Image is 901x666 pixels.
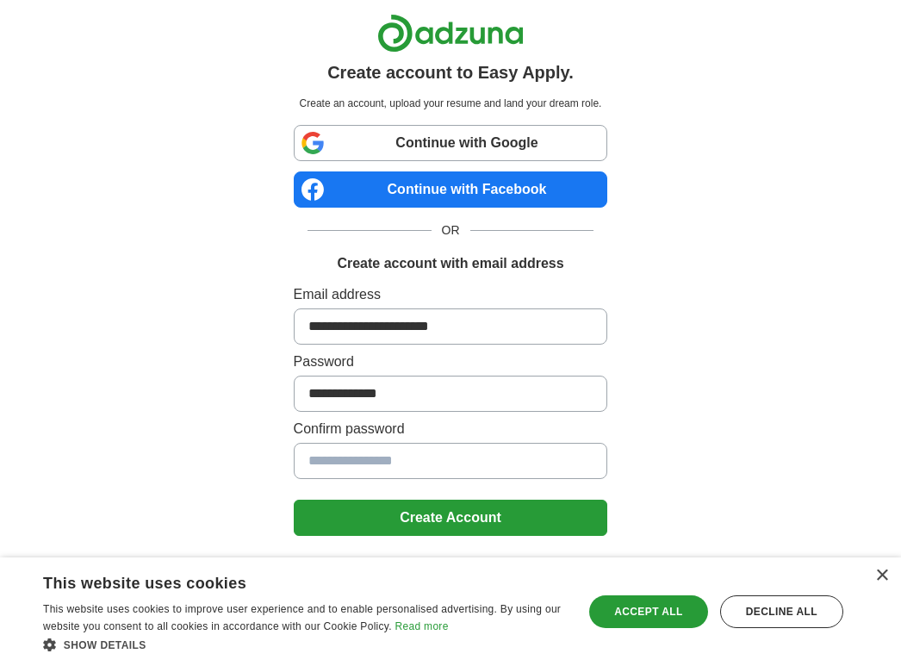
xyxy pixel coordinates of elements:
div: Close [875,570,888,582]
h1: Create account to Easy Apply. [327,59,574,85]
span: This website uses cookies to improve user experience and to enable personalised advertising. By u... [43,603,561,632]
a: Read more, opens a new window [395,620,449,632]
label: Confirm password [294,419,608,439]
span: OR [432,221,470,240]
div: Show details [43,636,567,653]
div: Accept all [589,595,708,628]
h1: Create account with email address [337,253,563,274]
a: Continue with Google [294,125,608,161]
div: Decline all [720,595,843,628]
label: Email address [294,284,608,305]
img: Adzuna logo [377,14,524,53]
a: Continue with Facebook [294,171,608,208]
button: Create Account [294,500,608,536]
label: Password [294,352,608,372]
p: Create an account, upload your resume and land your dream role. [297,96,605,111]
span: Show details [64,639,146,651]
div: This website uses cookies [43,568,524,594]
